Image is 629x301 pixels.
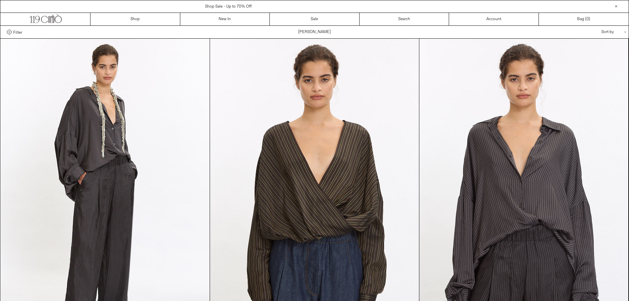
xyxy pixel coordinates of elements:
[270,13,360,25] a: Sale
[13,30,22,34] span: Filter
[90,13,180,25] a: Shop
[539,13,629,25] a: Bag ()
[205,4,252,9] a: Shop Sale - Up to 70% Off
[449,13,539,25] a: Account
[586,17,589,22] span: 0
[360,13,449,25] a: Search
[563,26,622,38] div: Sort by
[180,13,270,25] a: New In
[586,16,590,22] span: )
